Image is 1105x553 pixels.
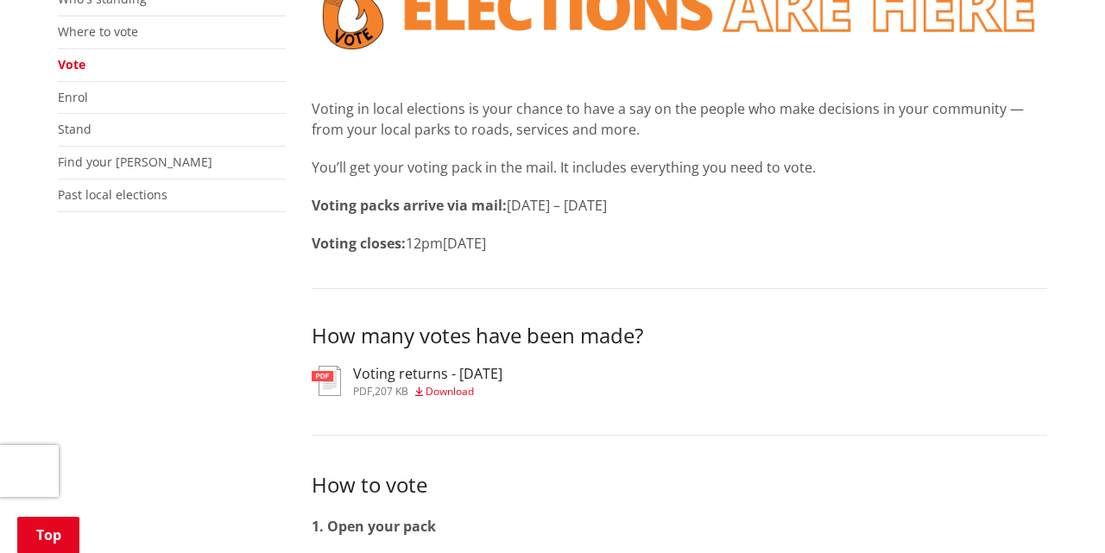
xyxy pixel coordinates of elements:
[58,56,85,72] a: Vote
[312,366,502,397] a: Voting returns - [DATE] pdf,207 KB Download
[312,157,1047,178] p: You’ll get your voting pack in the mail. It includes everything you need to vote.
[58,186,167,203] a: Past local elections
[58,154,212,170] a: Find your [PERSON_NAME]
[312,366,341,396] img: document-pdf.svg
[353,384,372,399] span: pdf
[312,517,436,536] strong: 1. Open your pack
[426,384,474,399] span: Download
[312,196,507,215] strong: Voting packs arrive via mail:
[353,366,502,382] h3: Voting returns - [DATE]
[406,234,486,253] span: 12pm[DATE]
[58,89,88,105] a: Enrol
[312,234,406,253] strong: Voting closes:
[312,470,1047,499] h3: How to vote
[1026,481,1088,543] iframe: Messenger Launcher
[312,324,1047,349] h3: How many votes have been made?
[58,23,138,40] a: Where to vote
[375,384,408,399] span: 207 KB
[58,121,92,137] a: Stand
[312,195,1047,216] p: [DATE] – [DATE]
[353,386,502,397] div: ,
[17,517,79,553] a: Top
[312,98,1047,140] p: Voting in local elections is your chance to have a say on the people who make decisions in your c...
